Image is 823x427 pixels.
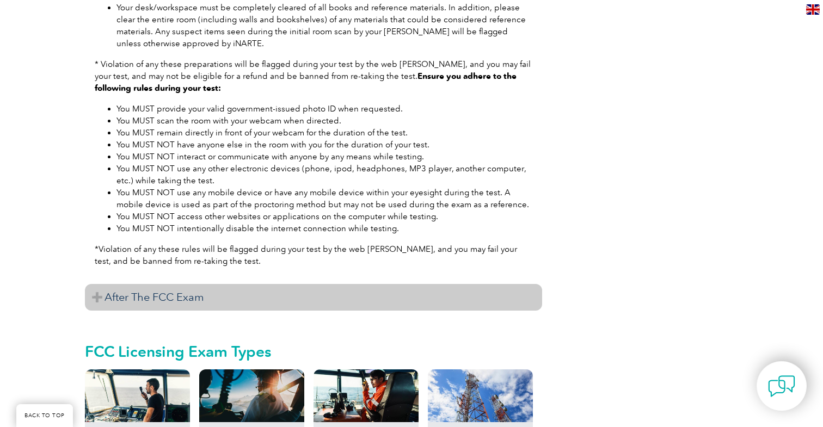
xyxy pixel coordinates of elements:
[116,127,532,139] li: You MUST remain directly in front of your webcam for the duration of the test.
[116,2,532,49] li: Your desk/workspace must be completely cleared of all books and reference materials. In addition,...
[116,115,532,127] li: You MUST scan the room with your webcam when directed.
[806,4,820,15] img: en
[116,222,532,234] li: You MUST NOT intentionally disable the internet connection while testing.
[85,284,542,311] h3: After The FCC Exam
[768,373,795,400] img: contact-chat.png
[85,343,542,360] h2: FCC Licensing Exam Types
[116,211,532,222] li: You MUST NOT access other websites or applications on the computer while testing.
[116,163,532,187] li: You MUST NOT use any other electronic devices (phone, ipod, headphones, MP3 player, another compu...
[116,151,532,163] li: You MUST NOT interact or communicate with anyone by any means while testing.
[116,139,532,151] li: You MUST NOT have anyone else in the room with you for the duration of your test.
[116,103,532,115] li: You MUST provide your valid government-issued photo ID when requested.
[16,404,73,427] a: BACK TO TOP
[95,243,532,267] p: *Violation of any these rules will be flagged during your test by the web [PERSON_NAME], and you ...
[116,187,532,211] li: You MUST NOT use any mobile device or have any mobile device within your eyesight during the test...
[95,58,532,94] p: * Violation of any these preparations will be flagged during your test by the web [PERSON_NAME], ...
